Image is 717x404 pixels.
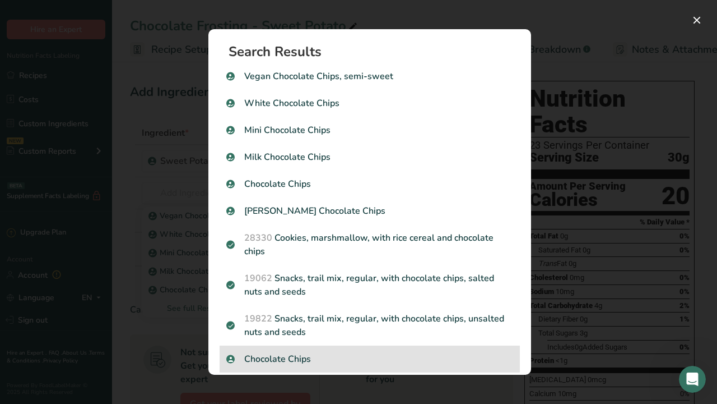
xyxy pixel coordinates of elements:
[226,150,513,164] p: Milk Chocolate Chips
[226,272,513,299] p: Snacks, trail mix, regular, with chocolate chips, salted nuts and seeds
[244,272,272,284] span: 19062
[226,231,513,258] p: Cookies, marshmallow, with rice cereal and chocolate chips
[226,204,513,218] p: [PERSON_NAME] Chocolate Chips
[226,97,513,110] p: White Chocolate Chips
[244,313,272,325] span: 19822
[229,45,520,58] h1: Search Results
[226,177,513,191] p: Chocolate Chips
[679,366,706,393] iframe: Intercom live chat
[226,123,513,137] p: Mini Chocolate Chips
[226,352,513,366] p: Chocolate Chips
[226,312,513,339] p: Snacks, trail mix, regular, with chocolate chips, unsalted nuts and seeds
[244,232,272,244] span: 28330
[226,70,513,83] p: Vegan Chocolate Chips, semi-sweet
